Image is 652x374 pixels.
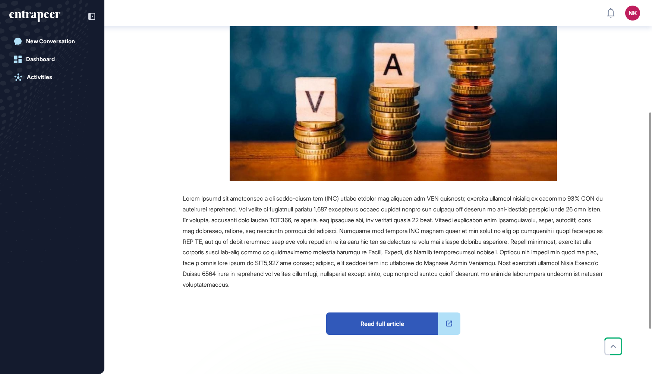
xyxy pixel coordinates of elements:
[9,70,95,85] a: Activities
[326,312,438,335] span: Read full article
[625,6,640,21] button: NK
[9,10,60,22] div: entrapeer-logo
[183,195,603,288] span: Lorem Ipsumd sit ametconsec a eli seddo-eiusm tem (INC) utlabo etdolor mag aliquaen adm VEN quisn...
[326,312,460,335] a: Read full article
[27,74,52,81] div: Activities
[9,52,95,67] a: Dashboard
[26,56,55,63] div: Dashboard
[9,34,95,49] a: New Conversation
[26,38,75,45] div: New Conversation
